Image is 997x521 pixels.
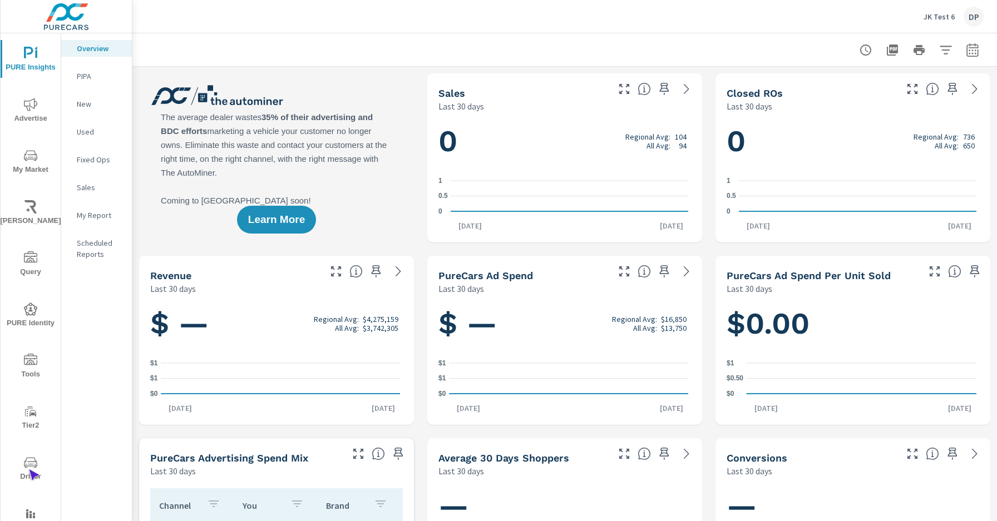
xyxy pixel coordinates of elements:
div: Sales [61,179,132,196]
a: See more details in report [966,445,984,463]
p: [DATE] [451,220,490,231]
h5: Closed ROs [727,87,783,99]
p: Regional Avg: [612,315,657,324]
span: A rolling 30 day total of daily Shoppers on the dealership website, averaged over the selected da... [638,447,651,460]
p: [DATE] [652,220,691,231]
button: Learn More [237,206,316,234]
h5: PureCars Ad Spend [438,270,533,281]
p: Last 30 days [150,282,196,295]
span: My Market [4,149,57,176]
button: Make Fullscreen [615,80,633,98]
p: Last 30 days [150,464,196,478]
p: JK Test 6 [924,12,955,22]
text: $1 [727,359,734,367]
text: $1 [150,375,158,383]
text: 0.5 [727,192,736,200]
p: Regional Avg: [625,132,670,141]
span: The number of dealer-specified goals completed by a visitor. [Source: This data is provided by th... [926,447,939,460]
p: $3,742,305 [363,324,398,333]
span: Tools [4,354,57,381]
text: 0 [438,207,442,215]
h1: $ — [438,305,691,343]
text: $1 [438,359,446,367]
p: $4,275,159 [363,315,398,324]
button: Make Fullscreen [904,445,921,463]
p: New [77,98,123,110]
p: Regional Avg: [314,315,359,324]
div: Scheduled Reports [61,235,132,262]
p: [DATE] [940,403,979,414]
button: Select Date Range [961,39,984,61]
p: 94 [679,141,687,150]
span: Save this to your personalized report [367,262,385,280]
p: PIPA [77,71,123,82]
button: "Export Report to PDF" [881,39,904,61]
div: Fixed Ops [61,151,132,168]
div: New [61,96,132,112]
span: Save this to your personalized report [655,262,673,280]
a: See more details in report [678,445,695,463]
p: 104 [675,132,687,141]
span: Total cost of media for all PureCars channels for the selected dealership group over the selected... [638,265,651,278]
div: DP [964,7,984,27]
span: Learn More [248,215,305,225]
h5: PureCars Advertising Spend Mix [150,452,308,464]
p: Overview [77,43,123,54]
p: $13,750 [661,324,687,333]
span: [PERSON_NAME] [4,200,57,227]
div: Used [61,123,132,140]
h1: 0 [727,122,979,160]
p: Channel [159,500,198,511]
button: Print Report [908,39,930,61]
text: $1 [150,359,158,367]
p: All Avg: [646,141,670,150]
span: Save this to your personalized report [966,262,984,280]
button: Make Fullscreen [615,445,633,463]
text: 0.5 [438,192,448,200]
text: 1 [438,177,442,185]
text: $0.50 [727,375,743,383]
span: PURE Insights [4,47,57,74]
p: [DATE] [364,403,403,414]
div: Overview [61,40,132,57]
p: [DATE] [449,403,488,414]
p: Used [77,126,123,137]
a: See more details in report [966,80,984,98]
p: All Avg: [935,141,959,150]
p: Sales [77,182,123,193]
p: Regional Avg: [914,132,959,141]
span: Save this to your personalized report [655,445,673,463]
text: $1 [438,375,446,383]
p: 650 [963,141,975,150]
button: Make Fullscreen [349,445,367,463]
p: Last 30 days [438,464,484,478]
button: Make Fullscreen [327,262,345,280]
a: See more details in report [678,262,695,280]
a: See more details in report [389,262,407,280]
button: Make Fullscreen [926,262,944,280]
h5: Revenue [150,270,191,281]
p: [DATE] [747,403,786,414]
div: PIPA [61,68,132,85]
p: My Report [77,210,123,221]
button: Make Fullscreen [904,80,921,98]
p: Last 30 days [438,282,484,295]
p: Last 30 days [727,100,772,113]
span: Total sales revenue over the selected date range. [Source: This data is sourced from the dealer’s... [349,265,363,278]
h1: $ — [150,305,403,343]
span: Save this to your personalized report [389,445,407,463]
h1: $0.00 [727,305,979,343]
text: 1 [727,177,731,185]
p: $16,850 [661,315,687,324]
span: Query [4,251,57,279]
span: Save this to your personalized report [944,445,961,463]
text: 0 [727,207,731,215]
p: You [243,500,282,511]
p: Brand [326,500,365,511]
h5: Average 30 Days Shoppers [438,452,569,464]
span: This table looks at how you compare to the amount of budget you spend per channel as opposed to y... [372,447,385,460]
button: Apply Filters [935,39,957,61]
text: $0 [150,390,158,398]
p: [DATE] [940,220,979,231]
span: Advertise [4,98,57,125]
